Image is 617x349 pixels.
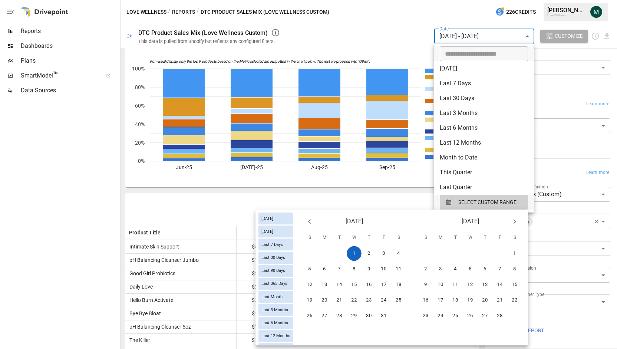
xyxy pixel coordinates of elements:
button: 24 [433,309,448,323]
button: 19 [302,293,317,308]
span: Thursday [478,230,492,245]
button: 26 [302,309,317,323]
button: 5 [302,262,317,277]
button: 8 [507,262,522,277]
button: 12 [463,277,478,292]
button: 19 [463,293,478,308]
button: 4 [391,246,406,261]
button: 3 [433,262,448,277]
span: Last 6 Months [258,320,291,325]
span: Last Month [258,294,286,299]
span: Monday [434,230,447,245]
button: 27 [317,309,332,323]
span: Friday [493,230,507,245]
button: 12 [302,277,317,292]
span: Last 3 Months [258,307,291,312]
button: 21 [492,293,507,308]
span: Thursday [362,230,376,245]
li: Last 12 Months [434,135,534,150]
div: [DATE] [258,226,293,238]
button: 28 [332,309,347,323]
button: 7 [492,262,507,277]
button: 24 [376,293,391,308]
div: Last Month [258,291,293,303]
button: 20 [478,293,492,308]
span: Last 365 Days [258,281,290,286]
button: 13 [478,277,492,292]
button: 10 [376,262,391,277]
div: Last 7 Days [258,239,293,251]
span: Monday [318,230,331,245]
span: Wednesday [463,230,477,245]
button: 31 [376,309,391,323]
button: 23 [362,293,376,308]
button: 21 [332,293,347,308]
li: Last 30 Days [434,91,534,106]
button: Next month [507,214,522,229]
span: Last 7 Days [258,242,286,247]
button: 1 [347,246,362,261]
button: SELECT CUSTOM RANGE [440,195,528,210]
span: Saturday [508,230,521,245]
button: 9 [418,277,433,292]
li: Month to Date [434,150,534,165]
button: 8 [347,262,362,277]
span: Last 30 Days [258,255,288,260]
span: [DATE] [258,216,276,221]
li: Last 3 Months [434,106,534,121]
span: Sunday [303,230,316,245]
button: 16 [362,277,376,292]
li: This Quarter [434,165,534,180]
button: 18 [391,277,406,292]
button: 15 [347,277,362,292]
button: 29 [347,309,362,323]
div: Last 365 Days [258,278,293,290]
button: 4 [448,262,463,277]
button: 10 [433,277,448,292]
span: Tuesday [333,230,346,245]
li: Last 6 Months [434,121,534,135]
button: 23 [418,309,433,323]
button: 20 [317,293,332,308]
button: 11 [391,262,406,277]
button: 17 [433,293,448,308]
button: 26 [463,309,478,323]
button: 13 [317,277,332,292]
button: 11 [448,277,463,292]
button: 15 [507,277,522,292]
button: 25 [391,293,406,308]
button: 6 [478,262,492,277]
button: 28 [492,309,507,323]
span: [DATE] [462,216,479,227]
button: 22 [347,293,362,308]
button: Previous month [302,214,317,229]
span: Friday [377,230,390,245]
button: 16 [418,293,433,308]
span: Last 90 Days [258,269,288,273]
li: Last 7 Days [434,76,534,91]
span: Wednesday [347,230,361,245]
div: [DATE] [258,213,293,224]
span: Sunday [419,230,432,245]
button: 2 [362,246,376,261]
span: Saturday [392,230,405,245]
li: [DATE] [434,61,534,76]
div: Last 12 Months [258,330,293,342]
button: 7 [332,262,347,277]
span: SELECT CUSTOM RANGE [458,198,517,207]
button: 5 [463,262,478,277]
div: Last 30 Days [258,252,293,264]
button: 30 [362,309,376,323]
button: 3 [376,246,391,261]
span: Last 12 Months [258,334,293,339]
button: 6 [317,262,332,277]
span: Tuesday [449,230,462,245]
button: 14 [332,277,347,292]
li: Last Quarter [434,180,534,195]
button: 9 [362,262,376,277]
span: [DATE] [346,216,363,227]
button: 1 [507,246,522,261]
div: Last 90 Days [258,265,293,277]
button: 18 [448,293,463,308]
div: Last 3 Months [258,304,293,316]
